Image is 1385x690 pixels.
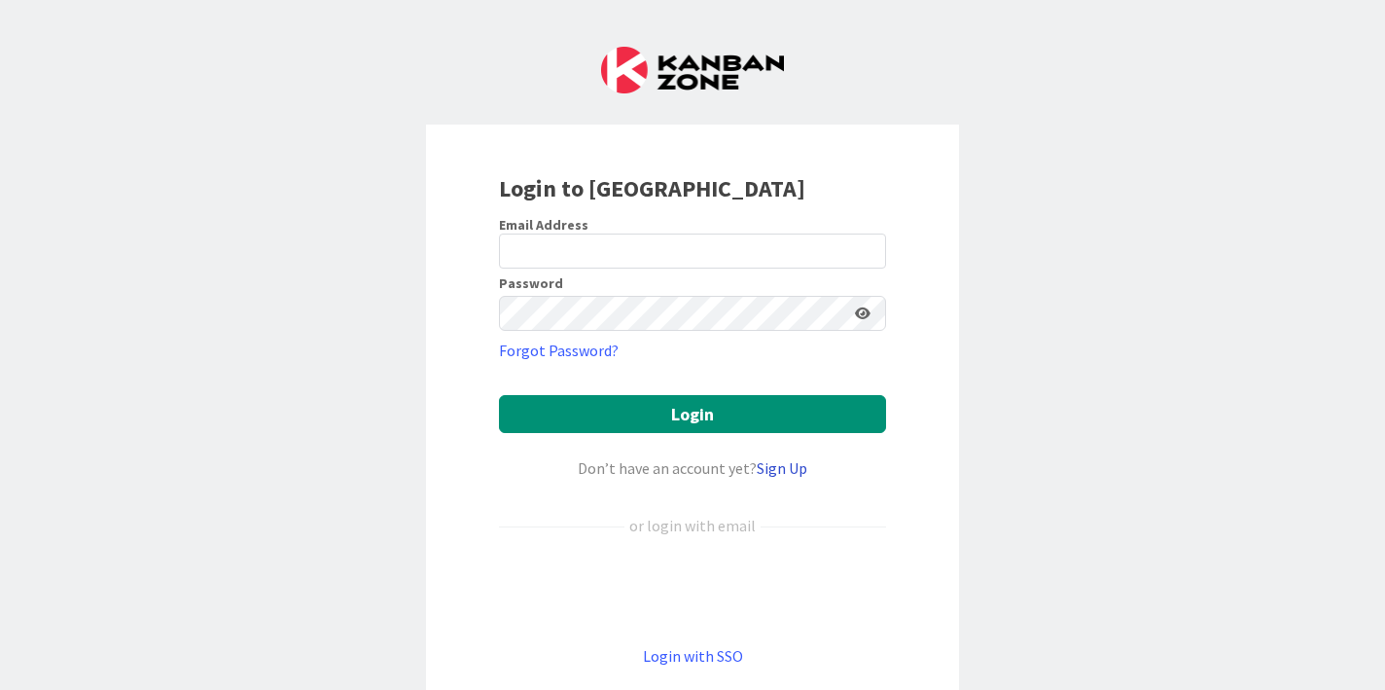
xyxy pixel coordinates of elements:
b: Login to [GEOGRAPHIC_DATA] [499,173,805,203]
a: Login with SSO [643,646,743,666]
button: Login [499,395,886,433]
a: Sign Up [757,458,807,478]
label: Email Address [499,216,588,234]
div: Sign in with Google. Opens in new tab [499,569,886,612]
iframe: Sign in with Google Button [489,569,896,612]
label: Password [499,276,563,290]
div: Don’t have an account yet? [499,456,886,480]
a: Forgot Password? [499,339,619,362]
img: Kanban Zone [601,47,784,93]
div: or login with email [624,514,761,537]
